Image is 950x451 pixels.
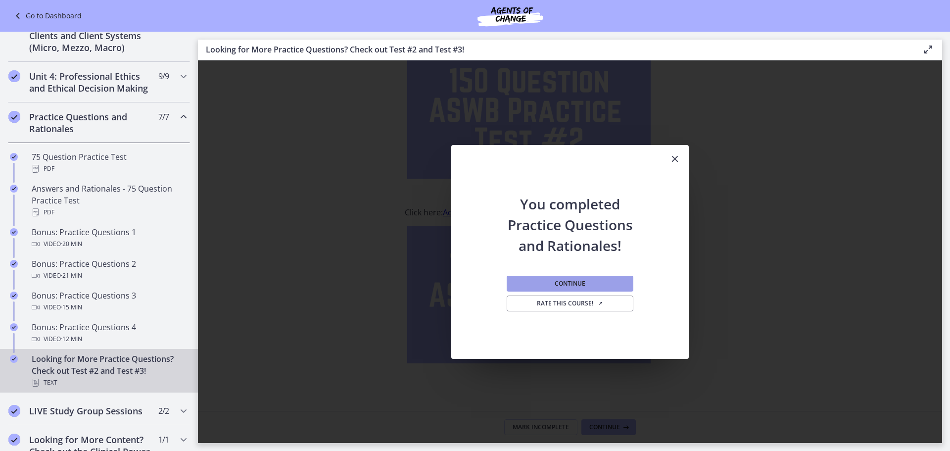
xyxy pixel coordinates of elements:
[29,405,150,417] h2: LIVE Study Group Sessions
[507,276,633,292] button: Continue
[10,153,18,161] i: Completed
[29,111,150,135] h2: Practice Questions and Rationales
[451,4,570,28] img: Agents of Change
[537,300,604,307] span: Rate this course!
[10,228,18,236] i: Completed
[61,238,82,250] span: · 20 min
[10,292,18,300] i: Completed
[32,151,186,175] div: 75 Question Practice Test
[10,323,18,331] i: Completed
[61,270,82,282] span: · 21 min
[505,174,635,256] h2: You completed Practice Questions and Rationales!
[158,111,169,123] span: 7 / 7
[32,333,186,345] div: Video
[8,434,20,446] i: Completed
[158,434,169,446] span: 1 / 1
[661,145,689,174] button: Close
[32,290,186,313] div: Bonus: Practice Questions 3
[32,238,186,250] div: Video
[32,270,186,282] div: Video
[32,206,186,218] div: PDF
[32,301,186,313] div: Video
[158,70,169,82] span: 9 / 9
[32,377,186,389] div: Text
[29,18,150,53] h2: Unit 3: Interventions with Clients and Client Systems (Micro, Mezzo, Macro)
[32,163,186,175] div: PDF
[10,355,18,363] i: Completed
[12,10,82,22] a: Go to Dashboard
[29,70,150,94] h2: Unit 4: Professional Ethics and Ethical Decision Making
[32,226,186,250] div: Bonus: Practice Questions 1
[61,333,82,345] span: · 12 min
[598,301,604,306] i: Opens in a new window
[507,296,633,311] a: Rate this course! Opens in a new window
[8,405,20,417] i: Completed
[32,321,186,345] div: Bonus: Practice Questions 4
[10,185,18,193] i: Completed
[206,44,906,55] h3: Looking for More Practice Questions? Check out Test #2 and Test #3!
[32,353,186,389] div: Looking for More Practice Questions? Check out Test #2 and Test #3!
[61,301,82,313] span: · 15 min
[32,258,186,282] div: Bonus: Practice Questions 2
[8,70,20,82] i: Completed
[555,280,585,288] span: Continue
[8,111,20,123] i: Completed
[10,260,18,268] i: Completed
[158,405,169,417] span: 2 / 2
[32,183,186,218] div: Answers and Rationales - 75 Question Practice Test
